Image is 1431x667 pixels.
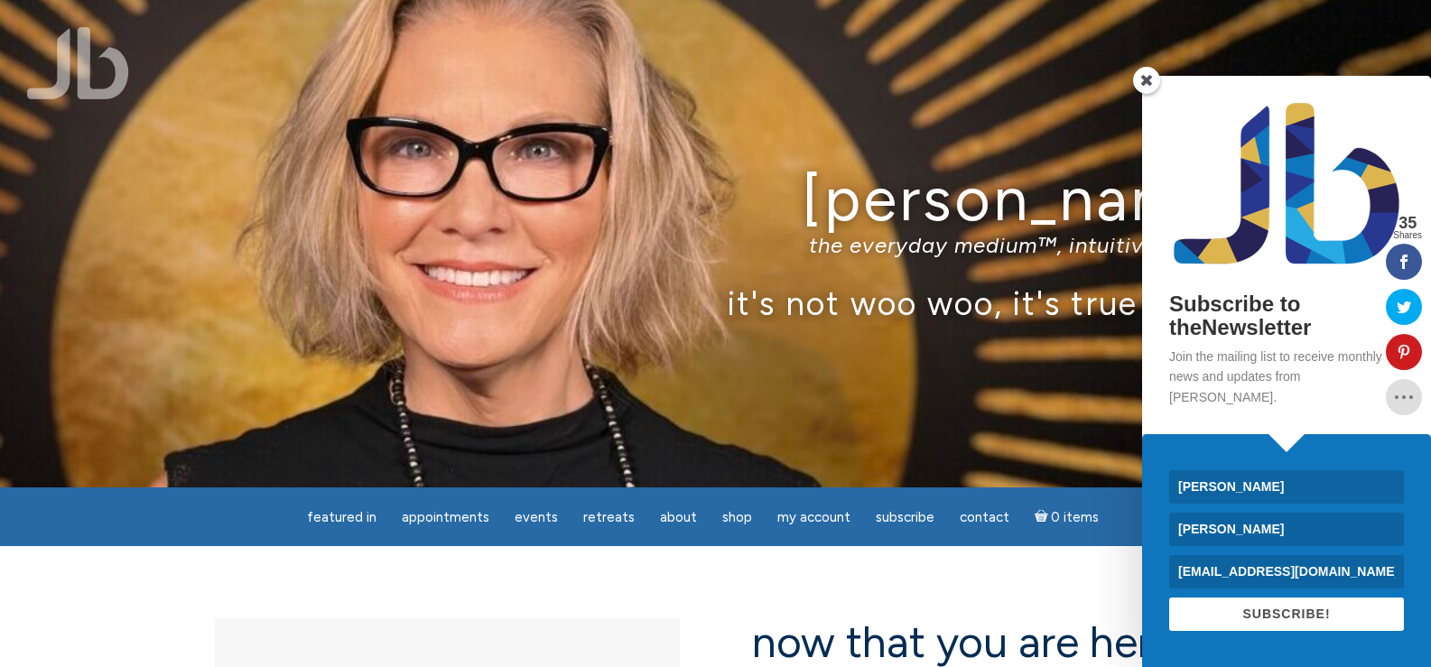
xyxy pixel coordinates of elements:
a: Shop [711,500,763,535]
h1: [PERSON_NAME] [188,165,1244,233]
img: Jamie Butler. The Everyday Medium [27,27,129,99]
p: the everyday medium™, intuitive teacher [188,232,1244,258]
span: Contact [960,509,1009,525]
span: Retreats [583,509,635,525]
p: Join the mailing list to receive monthly news and updates from [PERSON_NAME]. [1169,347,1404,407]
span: Subscribe [876,509,934,525]
button: SUBSCRIBE! [1169,598,1404,631]
span: 35 [1393,215,1422,231]
span: Shares [1393,231,1422,240]
p: it's not woo woo, it's true true™ [188,283,1244,322]
span: Shop [722,509,752,525]
h2: Subscribe to theNewsletter [1169,292,1404,340]
h2: now that you are here… [752,618,1217,666]
span: About [660,509,697,525]
a: My Account [767,500,861,535]
a: Appointments [391,500,500,535]
input: Last Name [1169,513,1404,546]
input: Email [1169,555,1404,588]
span: Appointments [402,509,489,525]
input: First Name [1169,470,1404,504]
a: Contact [949,500,1020,535]
a: featured in [296,500,387,535]
span: SUBSCRIBE! [1242,607,1330,621]
span: Events [515,509,558,525]
span: featured in [307,509,376,525]
span: My Account [777,509,850,525]
a: About [649,500,708,535]
a: Subscribe [865,500,945,535]
a: Events [504,500,569,535]
a: Retreats [572,500,646,535]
